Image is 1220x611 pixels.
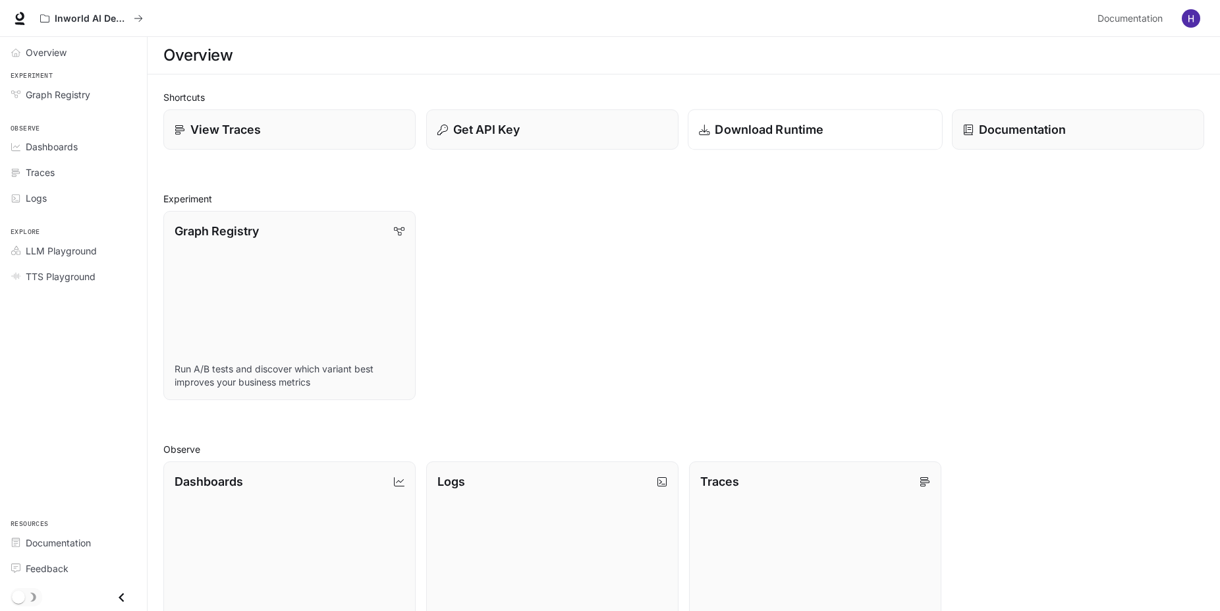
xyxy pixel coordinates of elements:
[5,187,142,210] a: Logs
[26,191,47,205] span: Logs
[426,109,679,150] button: Get API Key
[175,222,259,240] p: Graph Registry
[55,13,128,24] p: Inworld AI Demos
[1097,11,1163,27] span: Documentation
[163,211,416,400] a: Graph RegistryRun A/B tests and discover which variant best improves your business metrics
[1092,5,1173,32] a: Documentation
[12,589,25,604] span: Dark mode toggle
[26,140,78,154] span: Dashboards
[163,192,1204,206] h2: Experiment
[5,557,142,580] a: Feedback
[437,473,465,490] p: Logs
[5,239,142,262] a: LLM Playground
[5,135,142,158] a: Dashboards
[163,90,1204,104] h2: Shortcuts
[26,45,67,59] span: Overview
[453,121,520,138] p: Get API Key
[5,161,142,184] a: Traces
[979,121,1066,138] p: Documentation
[952,109,1204,150] a: Documentation
[163,109,416,150] a: View Traces
[163,442,1204,456] h2: Observe
[5,41,142,64] a: Overview
[190,121,261,138] p: View Traces
[26,270,96,283] span: TTS Playground
[5,83,142,106] a: Graph Registry
[175,473,243,490] p: Dashboards
[26,562,69,575] span: Feedback
[26,88,90,102] span: Graph Registry
[5,531,142,554] a: Documentation
[700,473,739,490] p: Traces
[34,5,149,32] button: All workspaces
[688,109,943,150] a: Download Runtime
[26,536,91,550] span: Documentation
[1178,5,1204,32] button: User avatar
[175,363,404,389] p: Run A/B tests and discover which variant best improves your business metrics
[1182,9,1200,28] img: User avatar
[163,42,233,69] h1: Overview
[26,244,97,258] span: LLM Playground
[715,121,823,138] p: Download Runtime
[5,265,142,288] a: TTS Playground
[107,584,136,611] button: Close drawer
[26,165,55,179] span: Traces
